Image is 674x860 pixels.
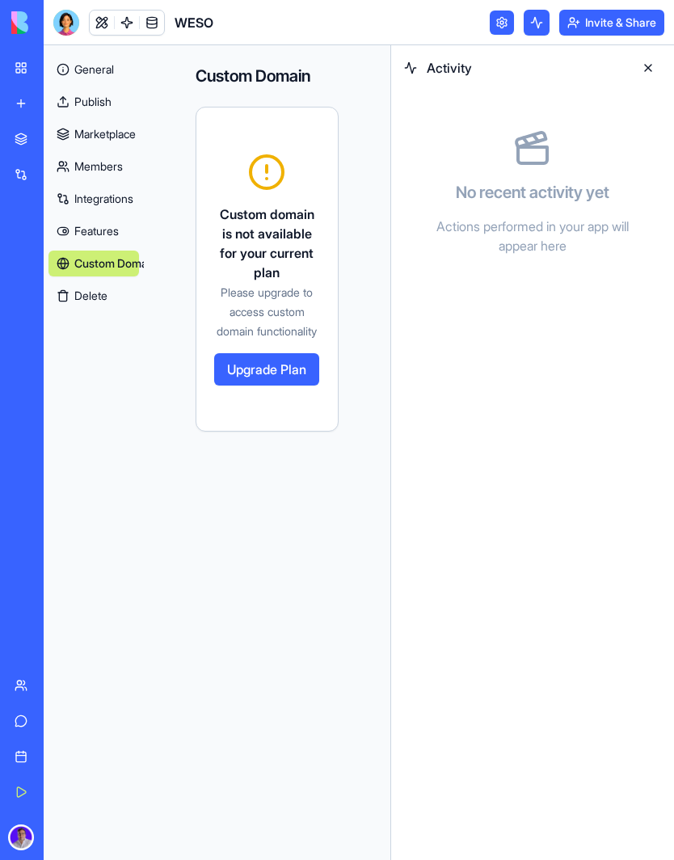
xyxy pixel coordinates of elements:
[220,206,314,280] span: Custom domain is not available for your current plan
[48,186,139,212] a: Integrations
[175,13,213,32] span: WESO
[48,57,139,82] a: General
[559,10,664,36] button: Invite & Share
[48,89,139,115] a: Publish
[214,353,319,386] button: Upgrade Plan
[48,154,139,179] a: Members
[196,65,339,87] h4: Custom Domain
[48,283,139,309] button: Delete
[427,58,626,78] span: Activity
[430,217,635,255] p: Actions performed in your app will appear here
[8,824,34,850] img: IMG_0551_vqnkfw.jpg
[456,181,609,204] h4: No recent activity yet
[11,11,112,34] img: logo
[48,218,139,244] a: Features
[48,251,139,276] a: Custom Domain
[217,285,317,338] span: Please upgrade to access custom domain functionality
[48,121,139,147] a: Marketplace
